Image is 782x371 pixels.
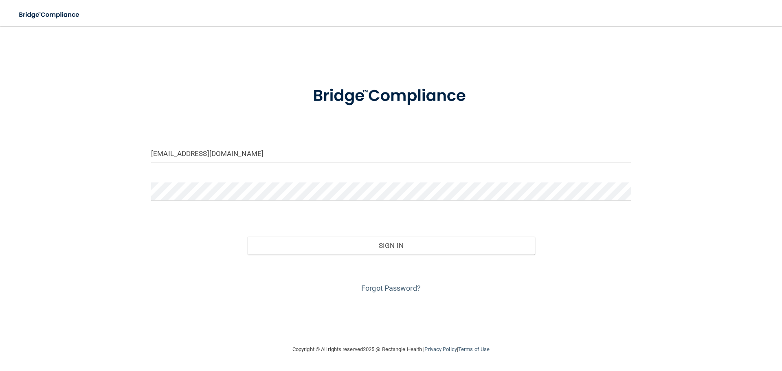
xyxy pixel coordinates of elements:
[151,144,631,162] input: Email
[296,75,486,117] img: bridge_compliance_login_screen.278c3ca4.svg
[242,336,540,362] div: Copyright © All rights reserved 2025 @ Rectangle Health | |
[620,149,630,158] keeper-lock: Open Keeper Popup
[12,7,87,23] img: bridge_compliance_login_screen.278c3ca4.svg
[458,346,490,352] a: Terms of Use
[361,284,421,292] a: Forgot Password?
[424,346,457,352] a: Privacy Policy
[247,237,535,255] button: Sign In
